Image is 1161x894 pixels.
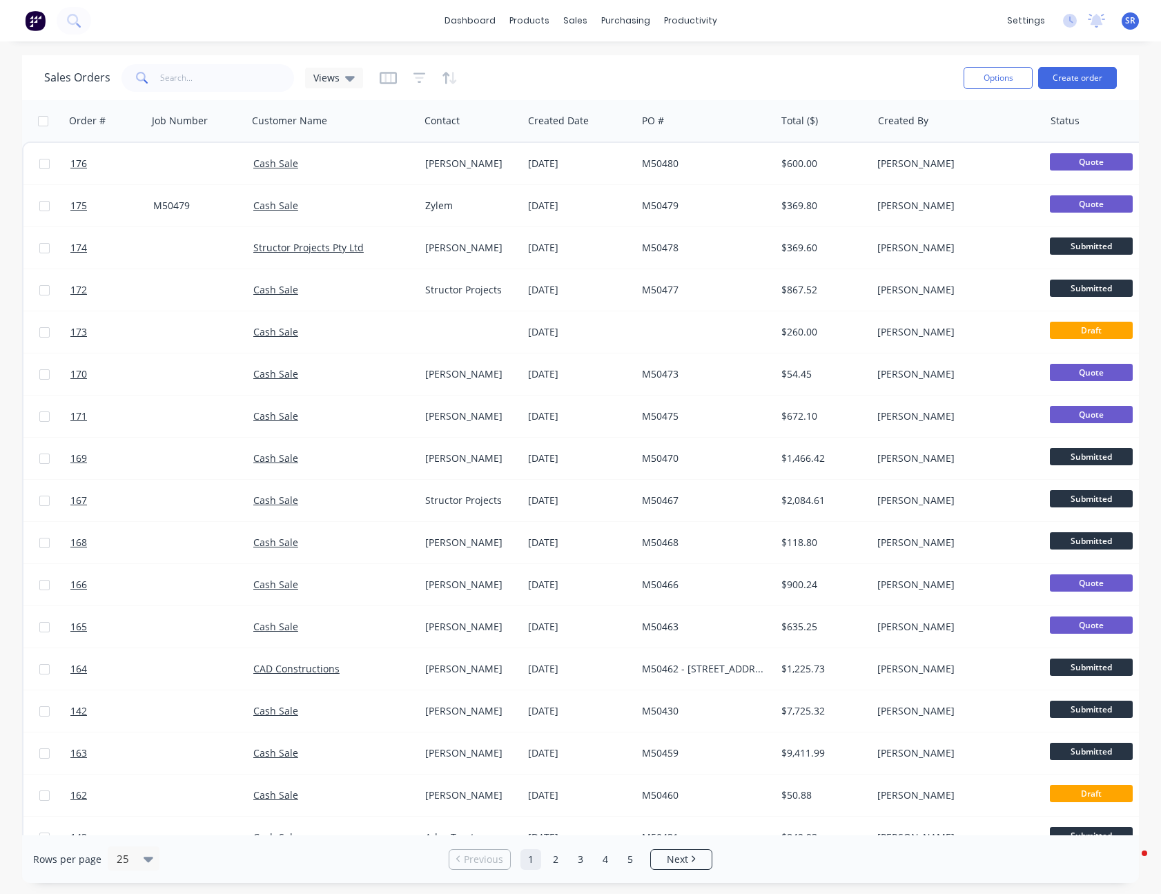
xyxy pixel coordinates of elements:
a: Cash Sale [253,283,298,296]
div: [DATE] [528,830,631,844]
div: [PERSON_NAME] [425,367,513,381]
div: [PERSON_NAME] [877,830,1031,844]
div: [PERSON_NAME] [877,494,1031,507]
div: PO # [642,114,664,128]
span: 173 [70,325,87,339]
div: Adco Tractors [425,830,513,844]
div: $369.80 [781,199,862,213]
div: [PERSON_NAME] [877,241,1031,255]
span: 163 [70,746,87,760]
div: [PERSON_NAME] [877,662,1031,676]
div: $1,225.73 [781,662,862,676]
div: M50467 [642,494,763,507]
span: 174 [70,241,87,255]
div: $9,411.99 [781,746,862,760]
div: Structor Projects [425,283,513,297]
div: $54.45 [781,367,862,381]
a: 169 [70,438,153,479]
div: Contact [425,114,460,128]
div: M50463 [642,620,763,634]
div: [DATE] [528,536,631,550]
span: 175 [70,199,87,213]
a: Page 1 is your current page [520,849,541,870]
a: Cash Sale [253,367,298,380]
div: [PERSON_NAME] [425,704,513,718]
span: Quote [1050,574,1133,592]
span: Rows per page [33,853,101,866]
ul: Pagination [443,849,718,870]
span: Submitted [1050,827,1133,844]
span: Views [313,70,340,85]
span: 172 [70,283,87,297]
div: M50430 [642,704,763,718]
a: Cash Sale [253,620,298,633]
div: [PERSON_NAME] [425,536,513,550]
a: 142 [70,690,153,732]
a: dashboard [438,10,503,31]
div: [PERSON_NAME] [877,536,1031,550]
a: Page 5 [620,849,641,870]
div: Created Date [528,114,589,128]
a: Cash Sale [253,830,298,844]
div: [DATE] [528,620,631,634]
a: 170 [70,353,153,395]
div: productivity [657,10,724,31]
span: 165 [70,620,87,634]
div: M50460 [642,788,763,802]
div: [PERSON_NAME] [425,788,513,802]
div: [PERSON_NAME] [877,157,1031,171]
div: $260.00 [781,325,862,339]
a: Cash Sale [253,157,298,170]
div: [PERSON_NAME] [425,578,513,592]
span: Quote [1050,364,1133,381]
div: [DATE] [528,451,631,465]
div: sales [556,10,594,31]
div: $118.80 [781,536,862,550]
a: Next page [651,853,712,866]
a: 163 [70,732,153,774]
span: 170 [70,367,87,381]
span: 166 [70,578,87,592]
a: CAD Constructions [253,662,340,675]
div: [DATE] [528,157,631,171]
div: M50475 [642,409,763,423]
a: 175 [70,185,153,226]
a: 168 [70,522,153,563]
span: Draft [1050,785,1133,802]
button: Options [964,67,1033,89]
a: Cash Sale [253,788,298,801]
div: Job Number [152,114,208,128]
div: M50470 [642,451,763,465]
div: Total ($) [781,114,818,128]
div: M50459 [642,746,763,760]
div: [PERSON_NAME] [425,620,513,634]
div: [DATE] [528,704,631,718]
span: Quote [1050,153,1133,171]
div: [DATE] [528,241,631,255]
div: [PERSON_NAME] [877,199,1031,213]
div: [PERSON_NAME] [877,451,1031,465]
a: 173 [70,311,153,353]
span: SR [1125,14,1135,27]
span: 176 [70,157,87,171]
span: Next [667,853,688,866]
div: [PERSON_NAME] [425,409,513,423]
div: [DATE] [528,409,631,423]
a: 162 [70,775,153,816]
div: M50431 [642,830,763,844]
span: 167 [70,494,87,507]
span: Submitted [1050,448,1133,465]
div: [PERSON_NAME] [877,367,1031,381]
div: [PERSON_NAME] [877,578,1031,592]
div: M50466 [642,578,763,592]
div: $900.24 [781,578,862,592]
a: Cash Sale [253,199,298,212]
a: Cash Sale [253,451,298,465]
div: [PERSON_NAME] [877,620,1031,634]
iframe: Intercom live chat [1114,847,1147,880]
div: $635.25 [781,620,862,634]
div: M50468 [642,536,763,550]
button: Create order [1038,67,1117,89]
span: 171 [70,409,87,423]
a: 176 [70,143,153,184]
